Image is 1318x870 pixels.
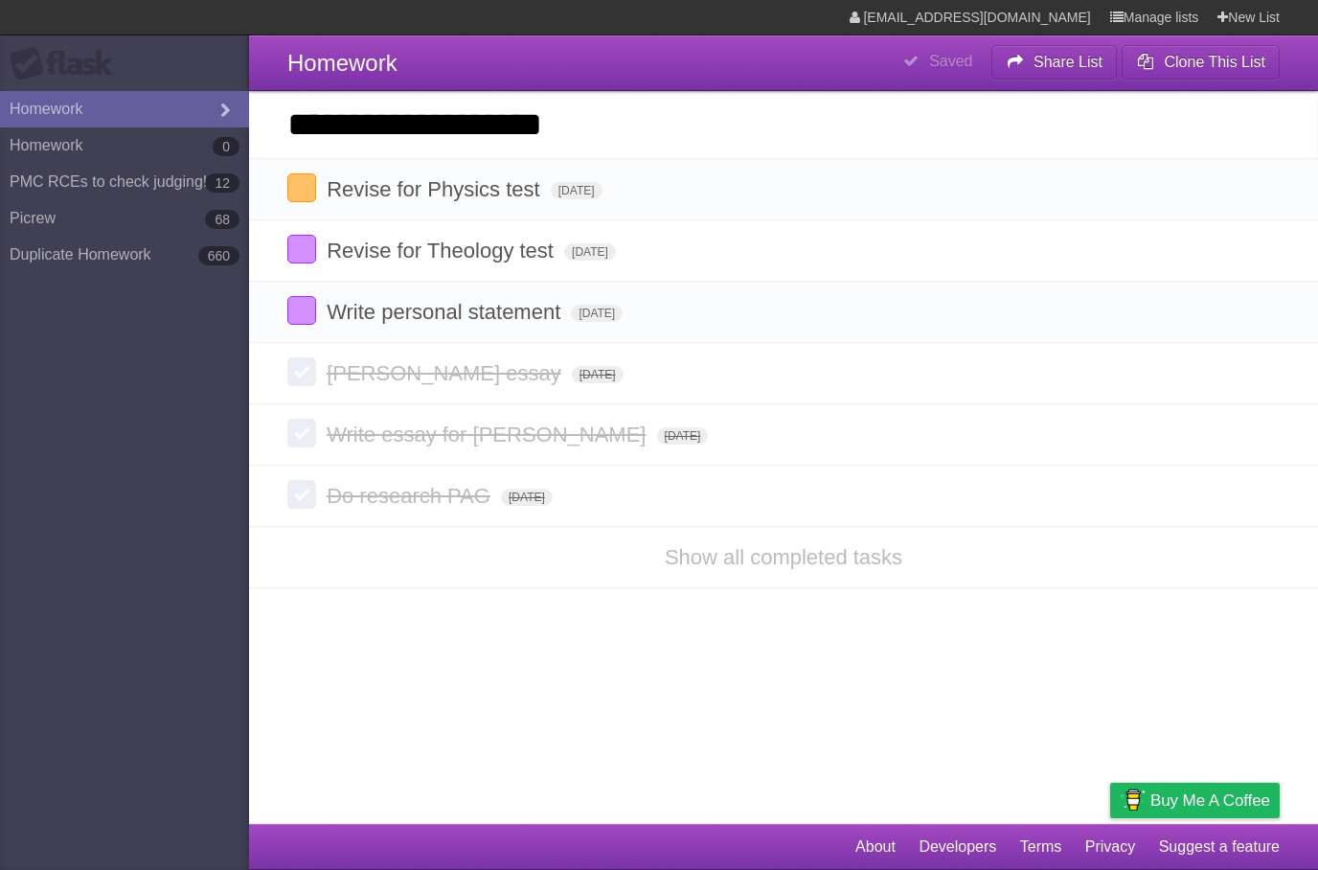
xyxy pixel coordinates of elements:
span: [DATE] [657,427,709,445]
label: Done [287,357,316,386]
label: Done [287,296,316,325]
span: [DATE] [572,366,624,383]
img: Buy me a coffee [1120,784,1146,816]
b: Saved [929,53,972,69]
span: Do research PAG [327,484,495,508]
span: Buy me a coffee [1150,784,1270,817]
span: [DATE] [571,305,623,322]
div: Flask [10,47,125,81]
span: Homework [287,50,398,76]
span: [PERSON_NAME] essay [327,361,566,385]
b: 68 [205,210,239,229]
span: [DATE] [551,182,602,199]
a: Buy me a coffee [1110,783,1280,818]
a: About [855,829,896,865]
label: Done [287,235,316,263]
label: Done [287,419,316,447]
span: Revise for Physics test [327,177,545,201]
a: Developers [919,829,996,865]
span: [DATE] [564,243,616,261]
label: Done [287,480,316,509]
a: Terms [1020,829,1062,865]
a: Show all completed tasks [665,545,902,569]
a: Suggest a feature [1159,829,1280,865]
span: Write personal statement [327,300,565,324]
b: 12 [205,173,239,193]
button: Share List [991,45,1118,80]
span: [DATE] [501,489,553,506]
button: Clone This List [1122,45,1280,80]
b: Clone This List [1164,54,1265,70]
span: Write essay for [PERSON_NAME] [327,423,650,446]
span: Revise for Theology test [327,239,558,263]
b: 660 [198,246,239,265]
a: Privacy [1085,829,1135,865]
b: Share List [1034,54,1102,70]
label: Done [287,173,316,202]
b: 0 [213,137,239,156]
